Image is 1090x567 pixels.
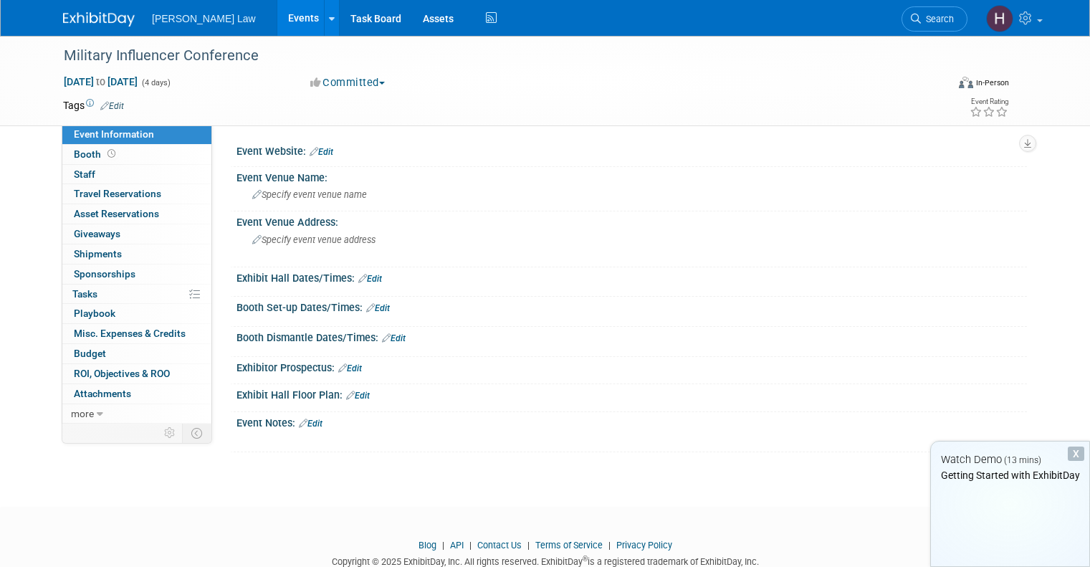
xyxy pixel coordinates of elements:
[72,288,97,300] span: Tasks
[74,388,131,399] span: Attachments
[62,165,211,184] a: Staff
[305,75,391,90] button: Committed
[236,357,1027,376] div: Exhibitor Prospectus:
[477,540,522,551] a: Contact Us
[71,408,94,419] span: more
[62,244,211,264] a: Shipments
[62,404,211,424] a: more
[74,208,159,219] span: Asset Reservations
[74,128,154,140] span: Event Information
[62,344,211,363] a: Budget
[236,267,1027,286] div: Exhibit Hall Dates/Times:
[62,265,211,284] a: Sponsorships
[1004,455,1041,465] span: (13 mins)
[605,540,614,551] span: |
[62,204,211,224] a: Asset Reservations
[299,419,322,429] a: Edit
[94,76,107,87] span: to
[62,304,211,323] a: Playbook
[62,384,211,404] a: Attachments
[358,274,382,284] a: Edit
[439,540,448,551] span: |
[338,363,362,373] a: Edit
[140,78,171,87] span: (4 days)
[869,75,1009,96] div: Event Format
[252,234,376,245] span: Specify event venue address
[74,168,95,180] span: Staff
[74,308,115,319] span: Playbook
[236,327,1027,346] div: Booth Dismantle Dates/Times:
[902,6,967,32] a: Search
[236,211,1027,229] div: Event Venue Address:
[616,540,672,551] a: Privacy Policy
[535,540,603,551] a: Terms of Service
[236,140,1027,159] div: Event Website:
[158,424,183,442] td: Personalize Event Tab Strip
[975,77,1009,88] div: In-Person
[74,368,170,379] span: ROI, Objectives & ROO
[466,540,475,551] span: |
[62,145,211,164] a: Booth
[100,101,124,111] a: Edit
[74,228,120,239] span: Giveaways
[74,248,122,259] span: Shipments
[986,5,1013,32] img: Holly Mach
[236,297,1027,315] div: Booth Set-up Dates/Times:
[450,540,464,551] a: API
[252,189,367,200] span: Specify event venue name
[62,184,211,204] a: Travel Reservations
[1068,447,1084,461] div: Dismiss
[236,167,1027,185] div: Event Venue Name:
[959,77,973,88] img: Format-Inperson.png
[62,364,211,383] a: ROI, Objectives & ROO
[310,147,333,157] a: Edit
[236,412,1027,431] div: Event Notes:
[62,125,211,144] a: Event Information
[921,14,954,24] span: Search
[931,452,1089,467] div: Watch Demo
[105,148,118,159] span: Booth not reserved yet
[583,555,588,563] sup: ®
[524,540,533,551] span: |
[62,285,211,304] a: Tasks
[152,13,256,24] span: [PERSON_NAME] Law
[74,268,135,280] span: Sponsorships
[62,324,211,343] a: Misc. Expenses & Credits
[931,468,1089,482] div: Getting Started with ExhibitDay
[970,98,1008,105] div: Event Rating
[59,43,929,69] div: Military Influencer Conference
[63,75,138,88] span: [DATE] [DATE]
[74,148,118,160] span: Booth
[183,424,212,442] td: Toggle Event Tabs
[63,12,135,27] img: ExhibitDay
[74,328,186,339] span: Misc. Expenses & Credits
[236,384,1027,403] div: Exhibit Hall Floor Plan:
[366,303,390,313] a: Edit
[382,333,406,343] a: Edit
[74,188,161,199] span: Travel Reservations
[346,391,370,401] a: Edit
[63,98,124,113] td: Tags
[419,540,436,551] a: Blog
[74,348,106,359] span: Budget
[62,224,211,244] a: Giveaways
